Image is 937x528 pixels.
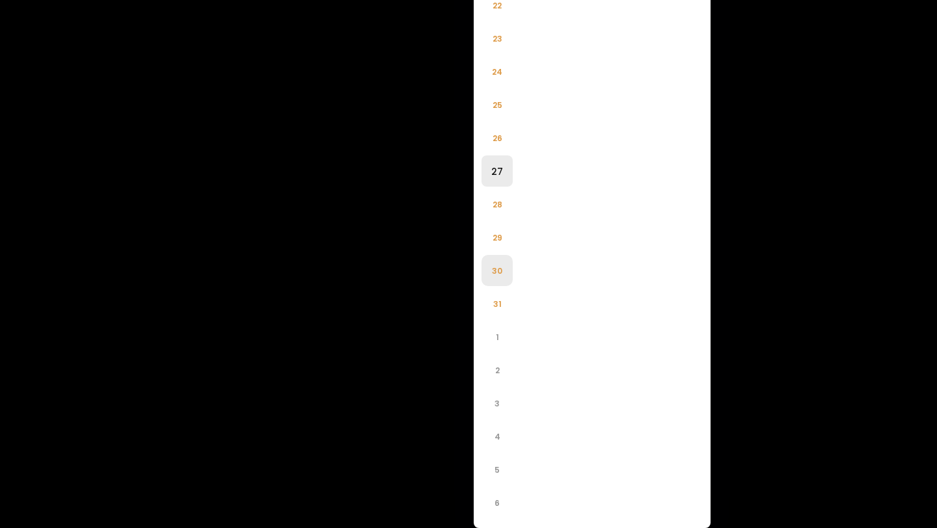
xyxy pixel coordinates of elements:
[482,189,513,220] li: 28
[482,155,513,187] li: 27
[482,487,513,518] li: 6
[482,122,513,153] li: 26
[482,23,513,54] li: 23
[482,89,513,120] li: 25
[482,354,513,386] li: 2
[482,255,513,286] li: 30
[482,454,513,485] li: 5
[482,222,513,253] li: 29
[482,388,513,419] li: 3
[482,421,513,452] li: 4
[482,321,513,352] li: 1
[482,56,513,87] li: 24
[482,288,513,319] li: 31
